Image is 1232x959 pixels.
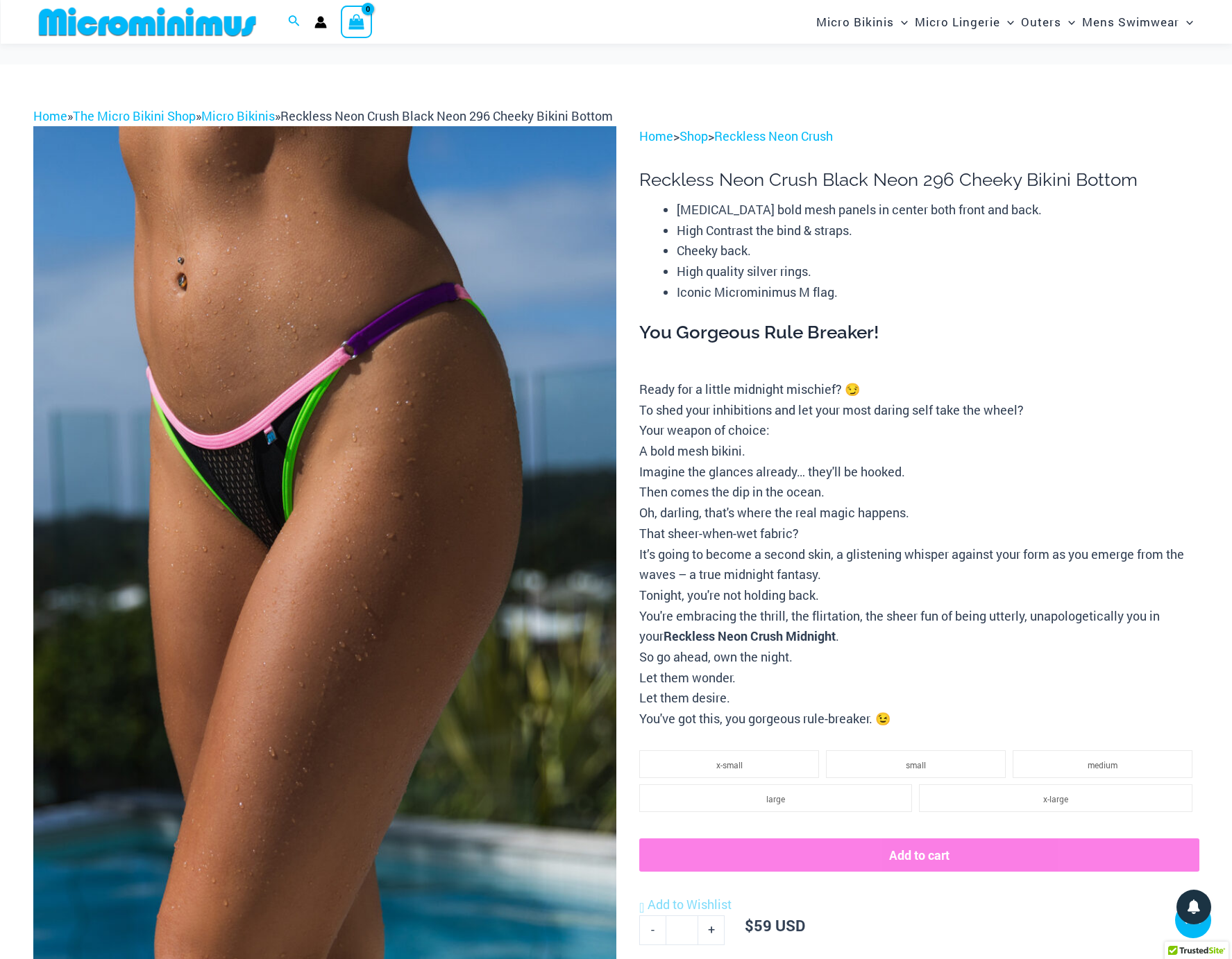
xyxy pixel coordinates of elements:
[639,915,666,944] a: -
[201,107,275,124] a: Micro Bikinis
[666,915,698,944] input: Product quantity
[745,915,805,935] bdi: 59 USD
[280,107,613,124] span: Reckless Neon Crush Black Neon 296 Cheeky Bikini Bottom
[811,2,1199,42] nav: Site Navigation
[677,282,1199,303] li: Iconic Microminimus M flag.
[677,261,1199,282] li: High quality silver rings.
[73,107,196,124] a: The Micro Bikini Shop
[648,896,732,913] span: Add to Wishlist
[680,128,708,144] a: Shop
[33,107,67,124] a: Home
[639,321,1199,345] h3: You Gorgeous Rule Breaker!
[677,200,1199,221] li: [MEDICAL_DATA] bold mesh panels in center both front and back.
[1018,4,1079,40] a: OutersMenu ToggleMenu Toggle
[714,128,833,144] a: Reckless Neon Crush
[1082,4,1179,40] span: Mens Swimwear
[915,4,1000,40] span: Micro Lingerie
[716,759,743,770] span: x-small
[894,4,908,40] span: Menu Toggle
[639,169,1199,191] h1: Reckless Neon Crush Black Neon 296 Cheeky Bikini Bottom
[639,784,912,812] li: large
[911,4,1018,40] a: Micro LingerieMenu ToggleMenu Toggle
[33,6,262,37] img: MM SHOP LOGO FLAT
[639,126,1199,147] p: > >
[677,221,1199,241] li: High Contrast the bind & straps.
[919,784,1192,812] li: x-large
[906,759,926,770] span: small
[816,4,894,40] span: Micro Bikinis
[1000,4,1014,40] span: Menu Toggle
[1088,759,1117,770] span: medium
[288,13,301,31] a: Search icon link
[341,6,373,37] a: View Shopping Cart, empty
[664,628,836,644] b: Reckless Neon Crush Midnight
[745,915,754,935] span: $
[677,241,1199,261] li: Cheeky back.
[314,16,327,28] a: Account icon link
[826,750,1006,778] li: small
[33,107,613,124] span: » » »
[639,750,819,778] li: x-small
[1021,4,1061,40] span: Outers
[639,838,1199,872] button: Add to cart
[698,915,725,944] a: +
[1079,4,1197,40] a: Mens SwimwearMenu ToggleMenu Toggle
[766,793,785,804] span: large
[1013,750,1192,778] li: medium
[1061,4,1075,40] span: Menu Toggle
[639,895,732,915] a: Add to Wishlist
[1043,793,1068,804] span: x-large
[639,379,1199,729] p: Ready for a little midnight mischief? 😏 To shed your inhibitions and let your most daring self ta...
[639,128,673,144] a: Home
[1179,4,1193,40] span: Menu Toggle
[813,4,911,40] a: Micro BikinisMenu ToggleMenu Toggle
